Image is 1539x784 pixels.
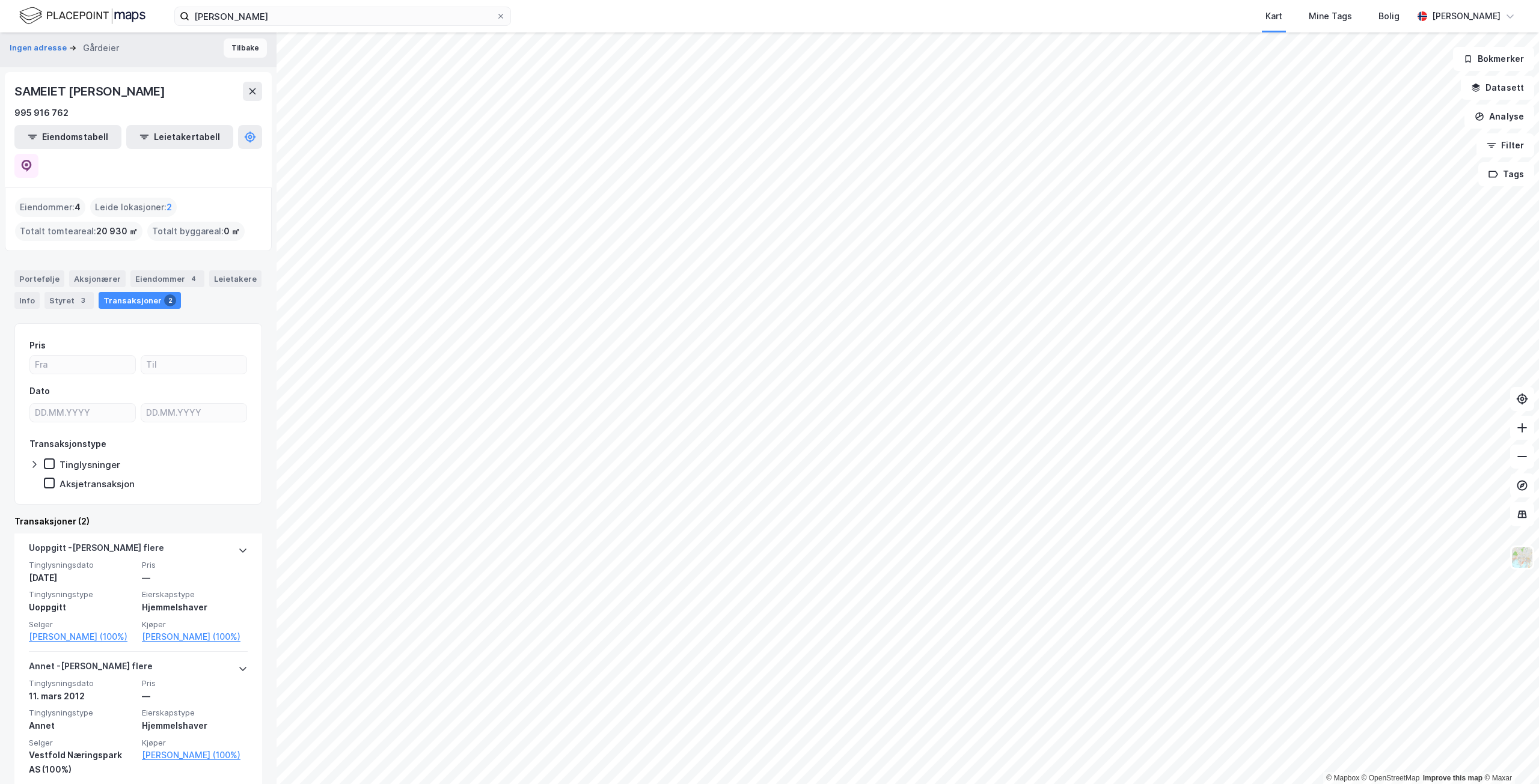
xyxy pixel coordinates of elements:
[14,106,69,120] div: 995 916 762
[75,200,81,214] span: 4
[19,5,145,26] img: logo.f888ab2527a4732fd821a326f86c7f29.svg
[29,384,50,398] div: Dato
[29,678,135,688] span: Tinglysningsdato
[30,404,135,422] input: DD.MM.YYYY
[10,42,69,54] button: Ingen adresse
[189,7,496,25] input: Søk på adresse, matrikkel, gårdeiere, leietakere eller personer
[29,630,135,644] a: [PERSON_NAME] (100%)
[1478,162,1534,186] button: Tags
[1265,9,1282,23] div: Kart
[29,589,135,600] span: Tinglysningstype
[14,125,121,149] button: Eiendomstabell
[1461,76,1534,100] button: Datasett
[1479,726,1539,784] div: Kontrollprogram for chat
[142,560,248,570] span: Pris
[1378,9,1400,23] div: Bolig
[1464,105,1534,129] button: Analyse
[1309,9,1352,23] div: Mine Tags
[29,659,153,678] div: Annet - [PERSON_NAME] flere
[29,571,135,585] div: [DATE]
[77,294,89,306] div: 3
[96,224,138,239] span: 20 930 ㎡
[14,270,64,287] div: Portefølje
[29,748,135,777] div: Vestfold Næringspark AS (100%)
[29,738,135,748] span: Selger
[14,514,262,529] div: Transaksjoner (2)
[29,689,135,703] div: 11. mars 2012
[69,270,126,287] div: Aksjonærer
[1432,9,1501,23] div: [PERSON_NAME]
[29,719,135,733] div: Annet
[83,41,119,55] div: Gårdeier
[29,338,46,353] div: Pris
[209,270,262,287] div: Leietakere
[147,222,245,241] div: Totalt byggareal :
[142,708,248,718] span: Eierskapstype
[29,619,135,630] span: Selger
[142,600,248,615] div: Hjemmelshaver
[224,224,240,239] span: 0 ㎡
[1362,774,1420,782] a: OpenStreetMap
[29,600,135,615] div: Uoppgitt
[1326,774,1359,782] a: Mapbox
[15,222,142,241] div: Totalt tomteareal :
[142,630,248,644] a: [PERSON_NAME] (100%)
[142,678,248,688] span: Pris
[1423,774,1482,782] a: Improve this map
[90,198,177,217] div: Leide lokasjoner :
[29,708,135,718] span: Tinglysningstype
[14,82,168,101] div: SAMEIET [PERSON_NAME]
[60,478,135,490] div: Aksjetransaksjon
[30,356,135,374] input: Fra
[164,294,176,306] div: 2
[167,200,172,214] span: 2
[141,404,246,422] input: DD.MM.YYYY
[1453,47,1534,71] button: Bokmerker
[1479,726,1539,784] iframe: Chat Widget
[142,619,248,630] span: Kjøper
[224,38,267,58] button: Tilbake
[15,198,85,217] div: Eiendommer :
[142,689,248,703] div: —
[142,589,248,600] span: Eierskapstype
[60,459,120,470] div: Tinglysninger
[142,748,248,762] a: [PERSON_NAME] (100%)
[29,437,106,451] div: Transaksjonstype
[99,292,181,309] div: Transaksjoner
[29,560,135,570] span: Tinglysningsdato
[29,541,164,560] div: Uoppgitt - [PERSON_NAME] flere
[1511,546,1534,569] img: Z
[142,719,248,733] div: Hjemmelshaver
[44,292,94,309] div: Styret
[142,738,248,748] span: Kjøper
[126,125,233,149] button: Leietakertabell
[130,270,204,287] div: Eiendommer
[142,571,248,585] div: —
[14,292,40,309] div: Info
[141,356,246,374] input: Til
[1476,133,1534,157] button: Filter
[188,273,200,285] div: 4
